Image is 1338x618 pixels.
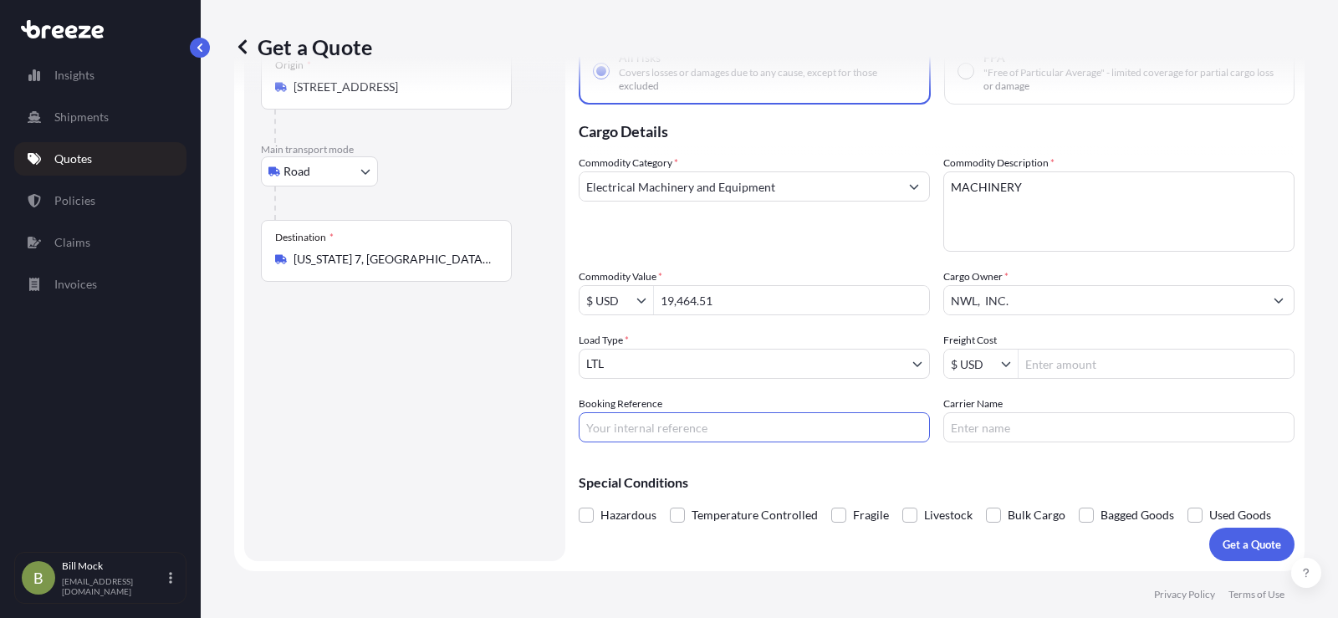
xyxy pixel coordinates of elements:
[579,332,629,349] span: Load Type
[943,332,997,349] label: Freight Cost
[580,285,636,315] input: Commodity Value
[294,251,491,268] input: Destination
[924,503,973,528] span: Livestock
[14,142,186,176] a: Quotes
[636,292,653,309] button: Show suggestions
[579,268,662,285] label: Commodity Value
[943,155,1055,171] label: Commodity Description
[600,503,656,528] span: Hazardous
[1209,503,1271,528] span: Used Goods
[1223,536,1281,553] p: Get a Quote
[275,231,334,244] div: Destination
[54,276,97,293] p: Invoices
[654,285,929,315] input: Type amount
[14,226,186,259] a: Claims
[54,109,109,125] p: Shipments
[943,412,1295,442] input: Enter name
[853,503,889,528] span: Fragile
[261,156,378,186] button: Select transport
[692,503,818,528] span: Temperature Controlled
[899,171,929,202] button: Show suggestions
[579,396,662,412] label: Booking Reference
[1154,588,1215,601] a: Privacy Policy
[944,349,1001,379] input: Freight Cost
[54,234,90,251] p: Claims
[943,396,1003,412] label: Carrier Name
[1001,355,1018,372] button: Show suggestions
[579,349,930,379] button: LTL
[54,192,95,209] p: Policies
[1019,349,1294,379] input: Enter amount
[14,100,186,134] a: Shipments
[14,184,186,217] a: Policies
[283,163,310,180] span: Road
[1228,588,1284,601] a: Terms of Use
[33,569,43,586] span: B
[62,576,166,596] p: [EMAIL_ADDRESS][DOMAIN_NAME]
[580,171,899,202] input: Select a commodity type
[1264,285,1294,315] button: Show suggestions
[579,476,1295,489] p: Special Conditions
[579,412,930,442] input: Your internal reference
[14,268,186,301] a: Invoices
[234,33,372,60] p: Get a Quote
[579,105,1295,155] p: Cargo Details
[944,285,1264,315] input: Full name
[14,59,186,92] a: Insights
[1008,503,1065,528] span: Bulk Cargo
[943,268,1009,285] label: Cargo Owner
[579,155,678,171] label: Commodity Category
[54,67,94,84] p: Insights
[54,151,92,167] p: Quotes
[261,143,549,156] p: Main transport mode
[586,355,604,372] span: LTL
[62,559,166,573] p: Bill Mock
[1209,528,1295,561] button: Get a Quote
[1101,503,1174,528] span: Bagged Goods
